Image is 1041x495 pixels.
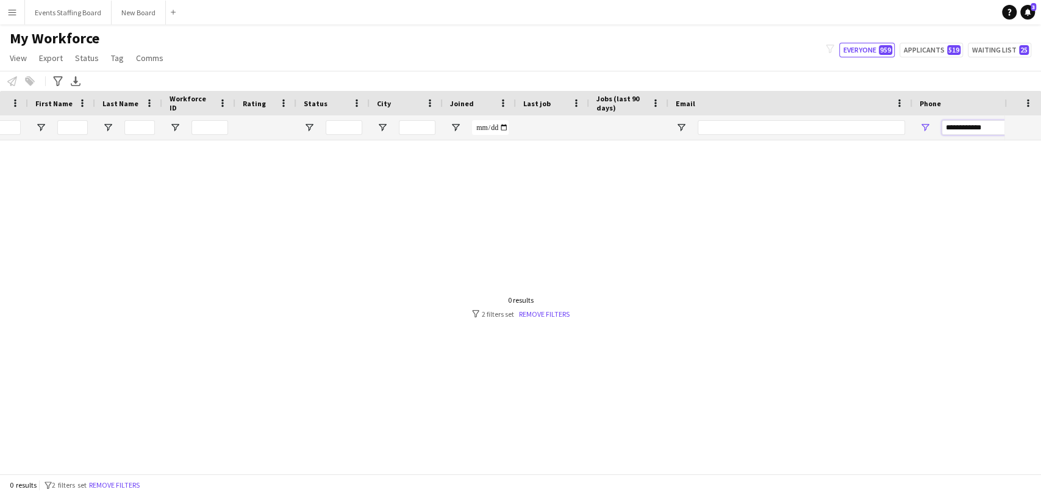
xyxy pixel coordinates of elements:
span: Status [304,99,327,108]
span: City [377,99,391,108]
input: Status Filter Input [326,120,362,135]
input: City Filter Input [399,120,435,135]
input: Workforce ID Filter Input [191,120,228,135]
span: Email [676,99,695,108]
button: Open Filter Menu [377,122,388,133]
app-action-btn: Advanced filters [51,74,65,89]
span: Joined [450,99,474,108]
button: Applicants519 [900,43,963,57]
button: Everyone959 [839,43,895,57]
a: View [5,50,32,66]
button: Open Filter Menu [450,122,461,133]
span: Phone [920,99,941,108]
span: View [10,52,27,63]
span: Comms [136,52,163,63]
button: Open Filter Menu [304,122,315,133]
input: Email Filter Input [698,120,905,135]
span: Last Name [102,99,138,108]
button: Waiting list25 [968,43,1031,57]
button: Remove filters [87,479,142,492]
div: 0 results [472,295,570,305]
input: First Name Filter Input [57,120,88,135]
span: Status [75,52,99,63]
button: Open Filter Menu [102,122,113,133]
a: 3 [1020,5,1035,20]
app-action-btn: Export XLSX [68,74,83,89]
input: Joined Filter Input [472,120,509,135]
span: 519 [947,45,961,55]
span: 25 [1019,45,1029,55]
span: First Name [35,99,73,108]
span: Last job [523,99,551,108]
a: Status [70,50,104,66]
span: Export [39,52,63,63]
span: Workforce ID [170,94,213,112]
span: Rating [243,99,266,108]
button: New Board [112,1,166,24]
a: Tag [106,50,129,66]
button: Open Filter Menu [676,122,687,133]
span: 2 filters set [52,480,87,490]
button: Open Filter Menu [920,122,931,133]
span: 959 [879,45,892,55]
span: Jobs (last 90 days) [596,94,646,112]
span: Tag [111,52,124,63]
span: My Workforce [10,29,99,48]
input: Last Name Filter Input [124,120,155,135]
span: 3 [1031,3,1036,11]
button: Open Filter Menu [170,122,181,133]
button: Events Staffing Board [25,1,112,24]
a: Remove filters [519,309,570,319]
a: Export [34,50,68,66]
button: Open Filter Menu [35,122,46,133]
a: Comms [131,50,168,66]
div: 2 filters set [472,309,570,319]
